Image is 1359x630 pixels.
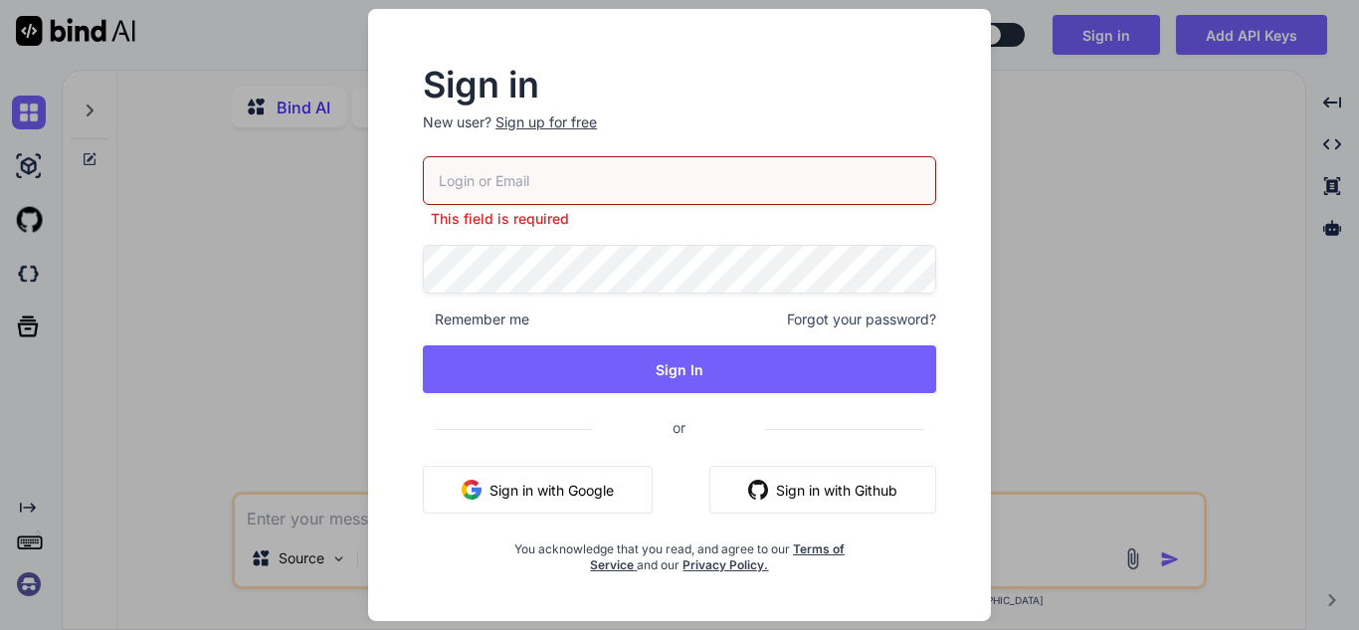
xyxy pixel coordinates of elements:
span: Remember me [423,310,529,329]
h2: Sign in [423,69,936,101]
span: or [593,403,765,452]
a: Privacy Policy. [682,557,768,572]
a: Terms of Service [590,541,845,572]
p: This field is required [423,209,936,229]
p: New user? [423,112,936,156]
img: github [748,480,768,500]
button: Sign in with Github [709,466,936,514]
div: Sign up for free [495,112,597,132]
button: Sign In [423,345,936,393]
div: You acknowledge that you read, and agree to our and our [508,529,851,573]
img: google [462,480,482,500]
input: Login or Email [423,156,936,205]
span: Forgot your password? [787,310,936,329]
button: Sign in with Google [423,466,653,514]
